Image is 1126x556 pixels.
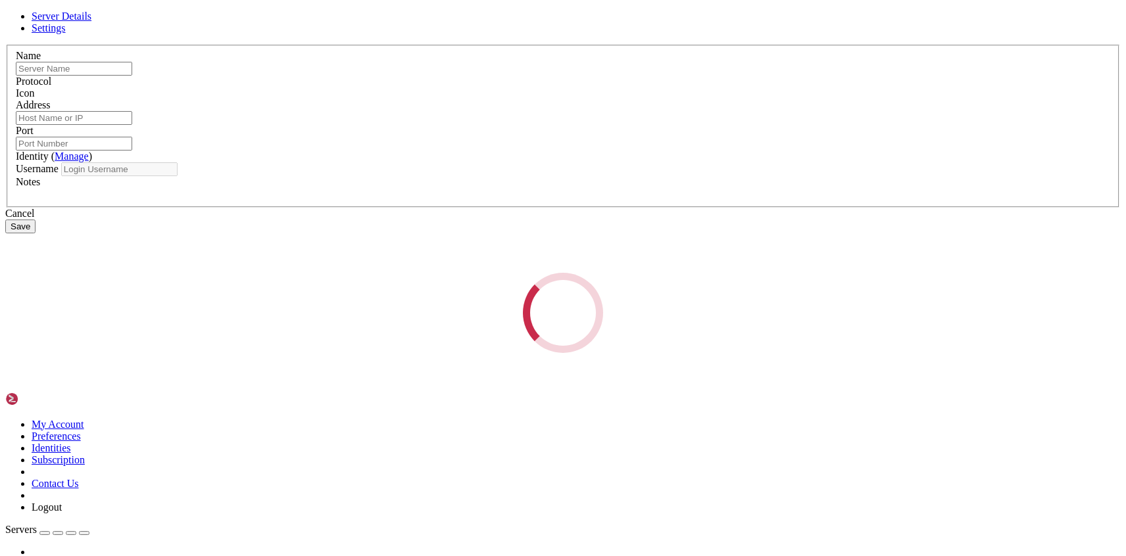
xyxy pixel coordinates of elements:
a: Contact Us [32,478,79,489]
div: Loading... [523,273,603,353]
a: Subscription [32,454,85,465]
a: Identities [32,442,71,453]
a: Manage [55,151,89,162]
img: Shellngn [5,392,81,405]
a: Server Details [32,11,91,22]
label: Notes [16,176,40,187]
label: Name [16,50,41,61]
input: Host Name or IP [16,111,132,125]
a: Servers [5,524,89,535]
a: Settings [32,22,66,34]
input: Server Name [16,62,132,76]
button: Save [5,220,36,233]
span: ( ) [51,151,92,162]
div: Cancel [5,208,1121,220]
input: Login Username [61,162,178,176]
label: Username [16,163,59,174]
a: My Account [32,419,84,430]
label: Identity [16,151,92,162]
label: Port [16,125,34,136]
label: Protocol [16,76,51,87]
span: Servers [5,524,37,535]
a: Logout [32,501,62,513]
label: Icon [16,87,34,99]
div: (0, 1) [5,17,11,29]
label: Address [16,99,50,110]
x-row: Connection timed out [5,5,954,17]
a: Preferences [32,430,81,442]
input: Port Number [16,137,132,151]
